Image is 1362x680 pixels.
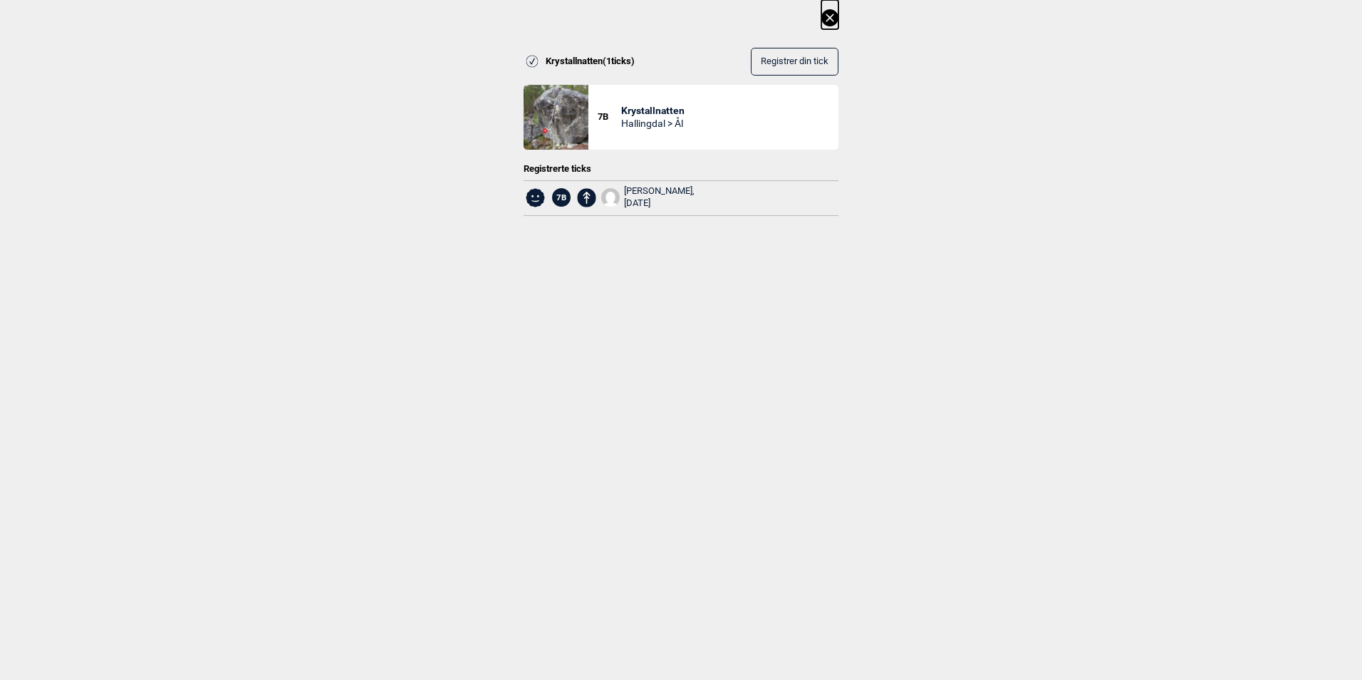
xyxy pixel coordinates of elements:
[624,197,695,210] div: [DATE]
[524,85,588,150] img: Krystallnatten 211124
[621,104,685,117] span: Krystallnatten
[761,56,828,67] span: Registrer din tick
[751,48,838,76] button: Registrer din tick
[601,185,695,210] a: User fallback1[PERSON_NAME], [DATE]
[624,185,695,210] div: [PERSON_NAME],
[524,163,838,175] div: Registrerte ticks
[601,188,620,207] img: User fallback1
[598,111,621,123] span: 7B
[621,117,685,130] span: Hallingdal > Ål
[546,56,635,68] span: Krystallnatten ( 1 ticks)
[552,188,571,207] span: 7B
